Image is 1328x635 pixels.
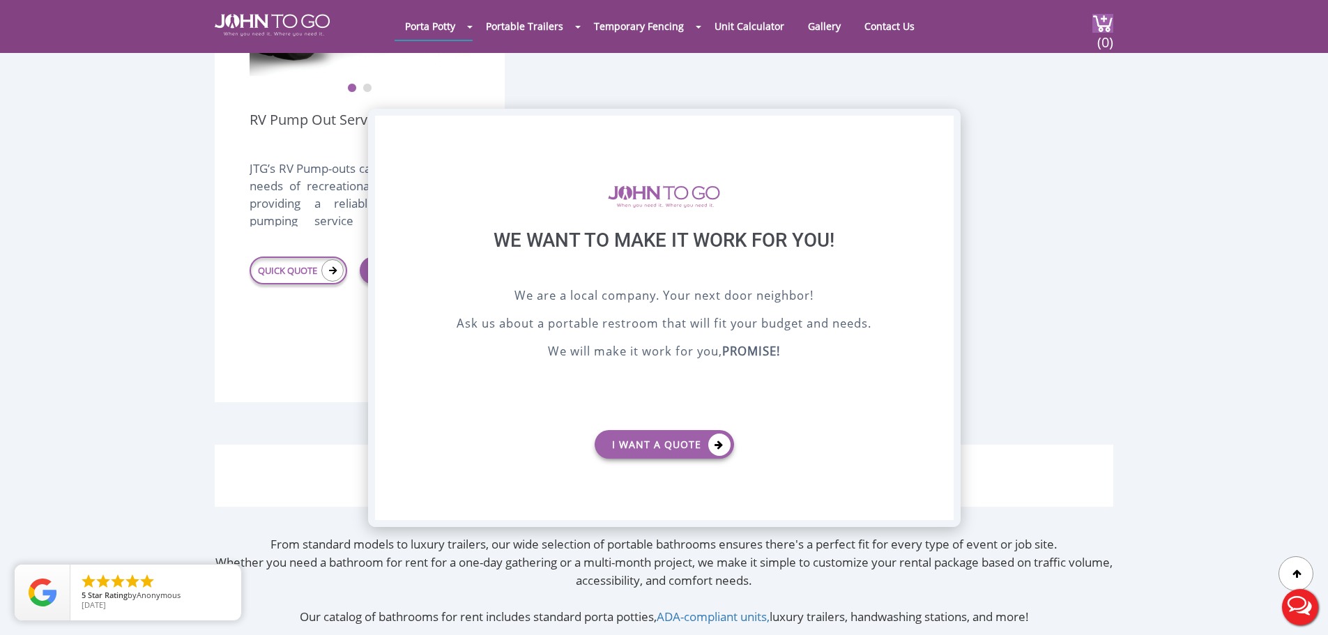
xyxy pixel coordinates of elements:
[88,590,128,600] span: Star Rating
[410,314,919,335] p: Ask us about a portable restroom that will fit your budget and needs.
[608,185,720,208] img: logo of viptogo
[82,590,86,600] span: 5
[82,599,106,610] span: [DATE]
[722,343,780,359] b: PROMISE!
[139,573,155,590] li: 
[109,573,126,590] li: 
[82,591,230,601] span: by
[95,573,112,590] li: 
[80,573,97,590] li: 
[410,342,919,363] p: We will make it work for you,
[410,286,919,307] p: We are a local company. Your next door neighbor!
[29,579,56,606] img: Review Rating
[124,573,141,590] li: 
[410,229,919,286] div: We want to make it work for you!
[595,430,734,459] a: I want a Quote
[1272,579,1328,635] button: Live Chat
[137,590,181,600] span: Anonymous
[931,116,953,139] div: X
